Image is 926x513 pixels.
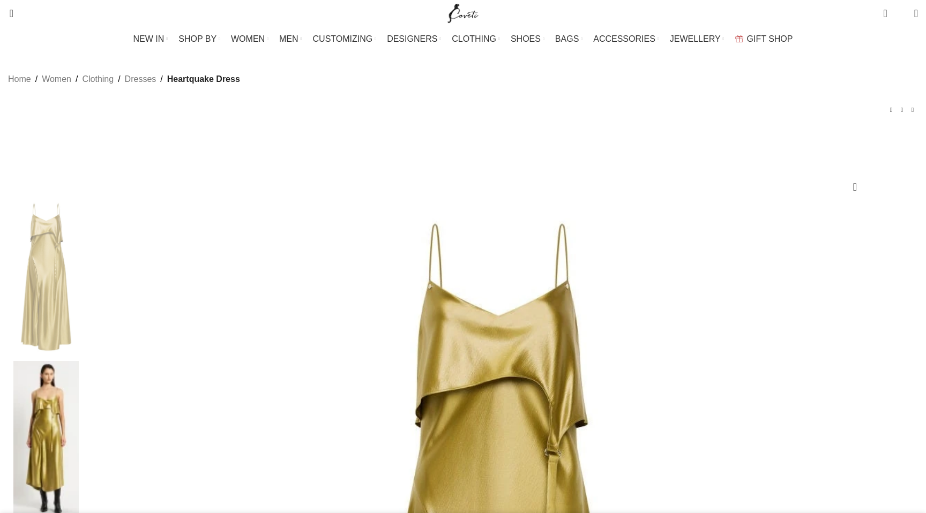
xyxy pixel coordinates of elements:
[313,34,373,44] span: CUSTOMIZING
[593,28,659,50] a: ACCESSORIES
[452,28,500,50] a: CLOTHING
[886,104,897,115] a: Previous product
[125,72,156,86] a: Dresses
[178,34,216,44] span: SHOP BY
[555,34,579,44] span: BAGS
[907,104,918,115] a: Next product
[178,28,220,50] a: SHOP BY
[231,28,268,50] a: WOMEN
[231,34,265,44] span: WOMEN
[747,34,793,44] span: GIFT SHOP
[8,72,240,86] nav: Breadcrumb
[167,72,240,86] span: Heartquake Dress
[13,199,79,356] img: Sass and Bide
[452,34,496,44] span: CLOTHING
[133,28,168,50] a: NEW IN
[884,5,892,13] span: 0
[387,34,437,44] span: DESIGNERS
[593,34,655,44] span: ACCESSORIES
[313,28,377,50] a: CUSTOMIZING
[445,8,481,17] a: Site logo
[42,72,71,86] a: Women
[8,72,31,86] a: Home
[279,28,302,50] a: MEN
[133,34,165,44] span: NEW IN
[898,11,906,19] span: 0
[895,3,906,24] div: My Wishlist
[387,28,441,50] a: DESIGNERS
[670,34,721,44] span: JEWELLERY
[279,34,298,44] span: MEN
[82,72,114,86] a: Clothing
[735,28,793,50] a: GIFT SHOP
[670,28,725,50] a: JEWELLERY
[511,34,541,44] span: SHOES
[555,28,583,50] a: BAGS
[3,3,13,24] a: Search
[878,3,892,24] a: 0
[3,28,923,50] div: Main navigation
[735,35,743,42] img: GiftBag
[511,28,544,50] a: SHOES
